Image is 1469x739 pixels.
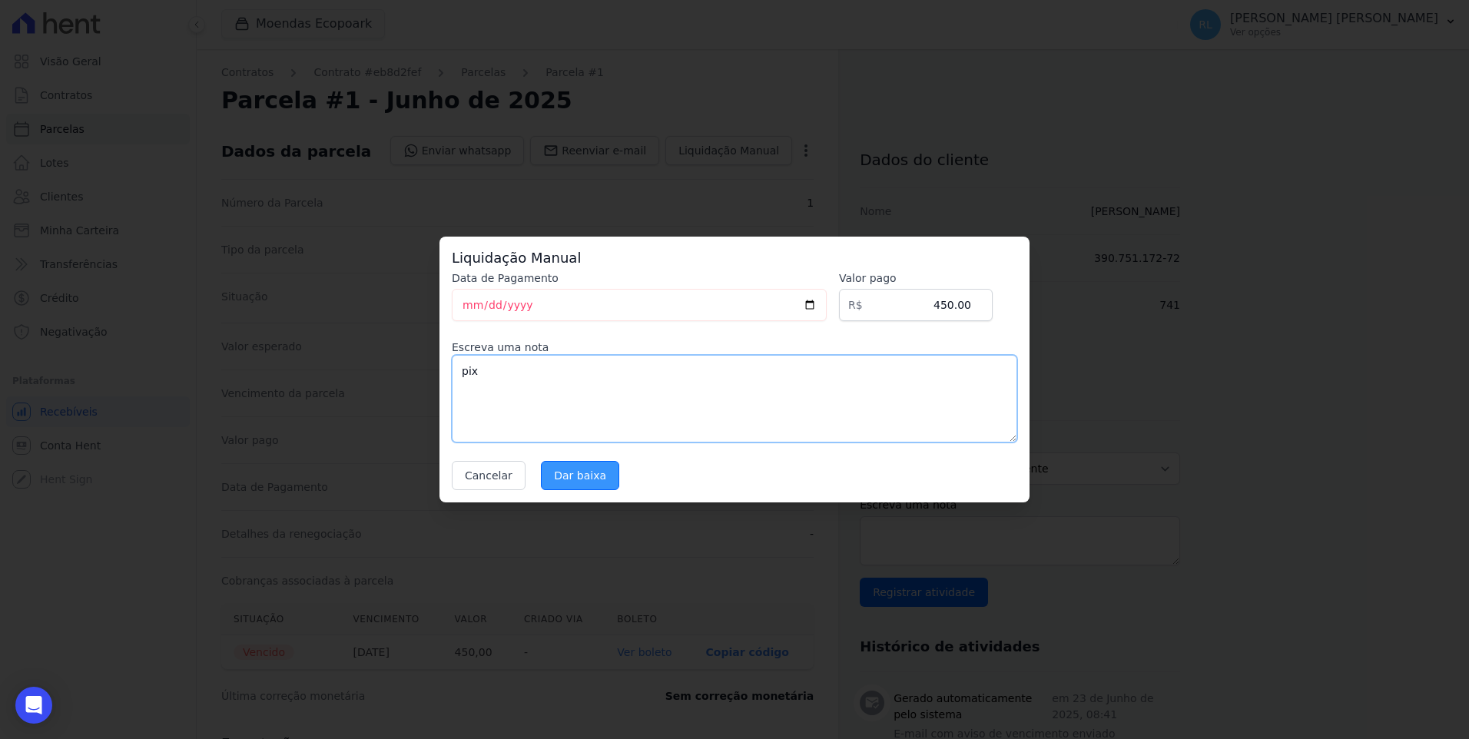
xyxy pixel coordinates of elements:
[839,270,993,286] label: Valor pago
[452,270,827,286] label: Data de Pagamento
[452,340,1017,355] label: Escreva uma nota
[15,687,52,724] div: Open Intercom Messenger
[541,461,619,490] input: Dar baixa
[452,461,526,490] button: Cancelar
[452,249,1017,267] h3: Liquidação Manual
